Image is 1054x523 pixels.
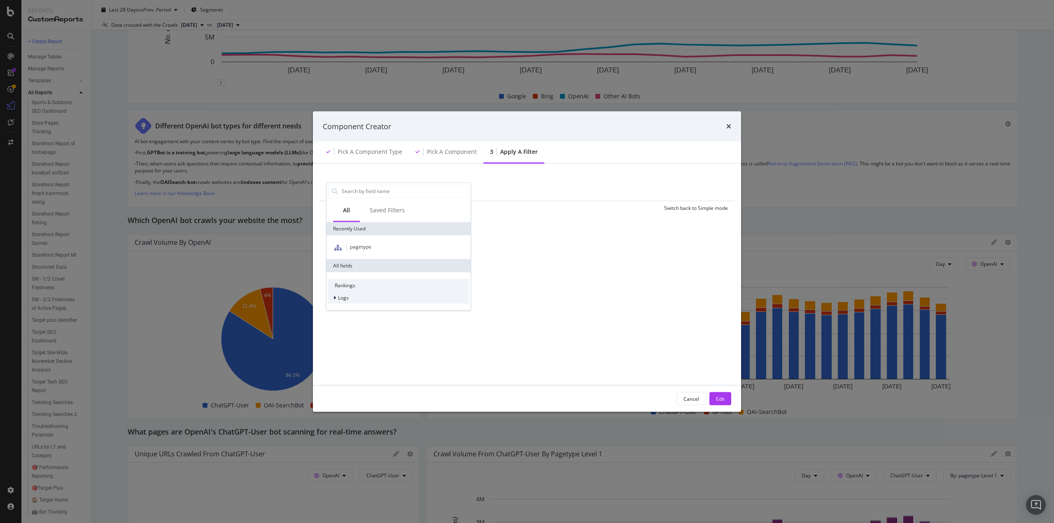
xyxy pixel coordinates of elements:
[341,185,469,197] input: Search by field name
[709,392,731,405] button: Edit
[716,395,725,402] div: Edit
[661,201,728,214] button: Switch back to Simple mode
[323,121,391,132] div: Component Creator
[326,259,471,272] div: All fields
[683,395,699,402] div: Cancel
[676,392,706,405] button: Cancel
[427,148,477,156] div: Pick a Component
[1026,495,1046,515] div: Open Intercom Messenger
[664,204,728,211] div: Switch back to Simple mode
[343,206,350,214] div: All
[350,243,371,250] span: pagetype
[500,148,538,156] div: Apply a Filter
[338,148,402,156] div: Pick a Component type
[338,294,349,301] span: Logs
[726,121,731,132] div: times
[490,148,493,156] div: 3
[313,111,741,412] div: modal
[326,222,471,235] div: Recently Used
[370,206,405,214] div: Saved Filters
[328,279,469,292] div: Rankings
